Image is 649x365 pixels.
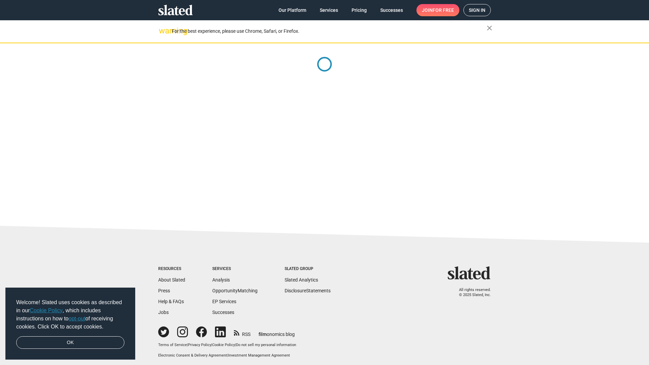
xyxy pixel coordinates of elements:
[158,277,185,283] a: About Slated
[30,308,63,313] a: Cookie Policy
[16,298,124,331] span: Welcome! Slated uses cookies as described in our , which includes instructions on how to of recei...
[211,343,212,347] span: |
[188,343,211,347] a: Privacy Policy
[228,353,290,358] a: Investment Management Agreement
[285,288,331,293] a: DisclosureStatements
[187,343,188,347] span: |
[375,4,408,16] a: Successes
[227,353,228,358] span: |
[172,27,487,36] div: For the best experience, please use Chrome, Safari, or Firefox.
[259,332,267,337] span: film
[212,343,235,347] a: Cookie Policy
[236,343,296,348] button: Do not sell my personal information
[422,4,454,16] span: Join
[380,4,403,16] span: Successes
[485,24,494,32] mat-icon: close
[212,299,236,304] a: EP Services
[469,4,485,16] span: Sign in
[158,299,184,304] a: Help & FAQs
[212,288,258,293] a: OpportunityMatching
[259,326,295,338] a: filmonomics blog
[69,316,86,321] a: opt-out
[285,277,318,283] a: Slated Analytics
[158,288,170,293] a: Press
[279,4,306,16] span: Our Platform
[158,343,187,347] a: Terms of Service
[273,4,312,16] a: Our Platform
[158,353,227,358] a: Electronic Consent & Delivery Agreement
[212,266,258,272] div: Services
[5,288,135,360] div: cookieconsent
[452,288,491,297] p: All rights reserved. © 2025 Slated, Inc.
[212,277,230,283] a: Analysis
[352,4,367,16] span: Pricing
[159,27,167,35] mat-icon: warning
[314,4,343,16] a: Services
[433,4,454,16] span: for free
[158,266,185,272] div: Resources
[416,4,459,16] a: Joinfor free
[346,4,372,16] a: Pricing
[285,266,331,272] div: Slated Group
[212,310,234,315] a: Successes
[463,4,491,16] a: Sign in
[234,327,250,338] a: RSS
[320,4,338,16] span: Services
[158,310,169,315] a: Jobs
[235,343,236,347] span: |
[16,336,124,349] a: dismiss cookie message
